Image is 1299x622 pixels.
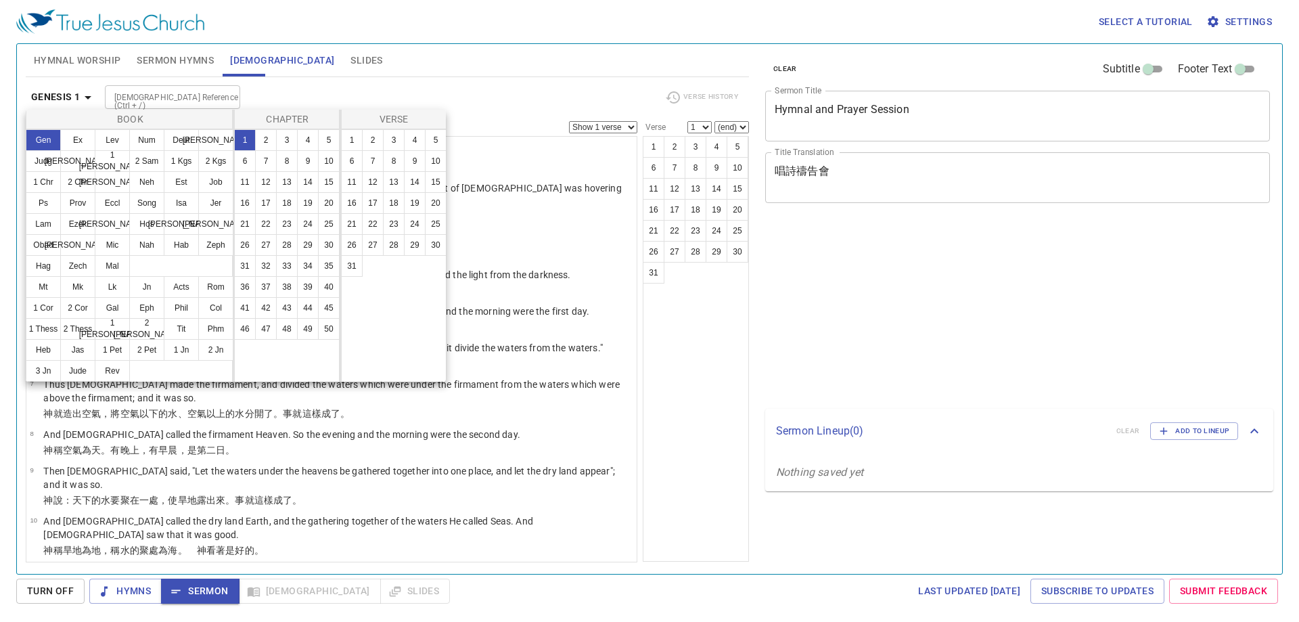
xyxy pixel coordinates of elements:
[255,150,277,172] button: 7
[164,339,199,361] button: 1 Jn
[425,150,447,172] button: 10
[129,234,164,256] button: Nah
[255,276,277,298] button: 37
[341,192,363,214] button: 16
[129,297,164,319] button: Eph
[255,171,277,193] button: 12
[383,192,405,214] button: 18
[198,150,233,172] button: 2 Kgs
[29,112,231,126] p: Book
[237,112,338,126] p: Chapter
[26,339,61,361] button: Heb
[318,129,340,151] button: 5
[276,192,298,214] button: 18
[318,297,340,319] button: 45
[129,192,164,214] button: Song
[297,318,319,340] button: 49
[60,129,95,151] button: Ex
[255,255,277,277] button: 32
[297,150,319,172] button: 9
[383,129,405,151] button: 3
[276,297,298,319] button: 43
[255,213,277,235] button: 22
[255,129,277,151] button: 2
[198,213,233,235] button: [PERSON_NAME]
[255,234,277,256] button: 27
[234,129,256,151] button: 1
[318,276,340,298] button: 40
[234,150,256,172] button: 6
[198,234,233,256] button: Zeph
[255,318,277,340] button: 47
[95,339,130,361] button: 1 Pet
[26,255,61,277] button: Hag
[318,192,340,214] button: 20
[95,360,130,382] button: Rev
[129,213,164,235] button: Hos
[26,192,61,214] button: Ps
[297,192,319,214] button: 19
[404,213,426,235] button: 24
[164,234,199,256] button: Hab
[198,276,233,298] button: Rom
[26,276,61,298] button: Mt
[198,192,233,214] button: Jer
[198,171,233,193] button: Job
[318,318,340,340] button: 50
[60,213,95,235] button: Ezek
[26,171,61,193] button: 1 Chr
[60,318,95,340] button: 2 Thess
[297,171,319,193] button: 14
[26,129,61,151] button: Gen
[276,171,298,193] button: 13
[234,171,256,193] button: 11
[404,171,426,193] button: 14
[404,150,426,172] button: 9
[60,192,95,214] button: Prov
[234,213,256,235] button: 21
[198,129,233,151] button: [PERSON_NAME]
[26,150,61,172] button: Judg
[164,171,199,193] button: Est
[341,150,363,172] button: 6
[276,318,298,340] button: 48
[26,360,61,382] button: 3 Jn
[164,192,199,214] button: Isa
[234,318,256,340] button: 46
[95,213,130,235] button: [PERSON_NAME]
[129,129,164,151] button: Num
[425,234,447,256] button: 30
[198,297,233,319] button: Col
[297,276,319,298] button: 39
[318,234,340,256] button: 30
[129,318,164,340] button: 2 [PERSON_NAME]
[276,150,298,172] button: 8
[164,276,199,298] button: Acts
[164,297,199,319] button: Phil
[318,150,340,172] button: 10
[234,255,256,277] button: 31
[234,297,256,319] button: 41
[425,192,447,214] button: 20
[276,255,298,277] button: 33
[297,213,319,235] button: 24
[255,297,277,319] button: 42
[60,297,95,319] button: 2 Cor
[60,360,95,382] button: Jude
[318,171,340,193] button: 15
[362,234,384,256] button: 27
[95,150,130,172] button: 1 [PERSON_NAME]
[60,150,95,172] button: [PERSON_NAME]
[129,171,164,193] button: Neh
[425,171,447,193] button: 15
[362,129,384,151] button: 2
[95,171,130,193] button: [PERSON_NAME]
[341,171,363,193] button: 11
[341,213,363,235] button: 21
[164,150,199,172] button: 1 Kgs
[362,150,384,172] button: 7
[276,276,298,298] button: 38
[60,276,95,298] button: Mk
[341,255,363,277] button: 31
[26,318,61,340] button: 1 Thess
